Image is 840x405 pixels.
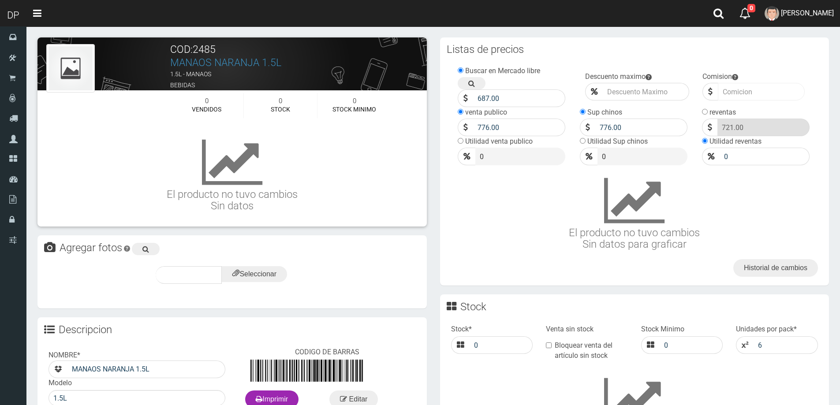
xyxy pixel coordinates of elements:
[59,324,112,335] h3: Descripcion
[587,108,622,116] label: Sup chinos
[717,119,810,136] input: Precio Sup chinos
[232,270,276,278] span: Seleccionar
[451,324,472,334] label: Stock
[170,71,211,78] font: 1.5L - MANAOS
[720,148,810,165] input: Precio Sup chinos
[465,137,533,145] label: Utilidad venta publico
[546,324,594,334] label: Venta sin stock
[585,72,646,81] label: Descuento maximo
[451,174,818,250] h3: El producto no tuvo cambios Sin datos para graficar
[132,243,160,255] a: Buscar imagen en google
[597,148,687,165] input: Precio Sup chinos
[49,378,72,388] label: Modelo
[460,301,486,312] h3: Stock
[332,106,376,113] font: STOCK MINIMO
[49,46,93,90] img: foto_fondo.png
[475,148,565,165] input: Precio Venta...
[465,67,540,75] label: Buscar en Mercado libre
[736,324,797,334] label: Unidades por pack
[349,395,368,403] span: Editar
[754,336,818,354] input: 1
[192,106,221,113] font: VENDIDOS
[603,83,689,100] input: Descuento Maximo
[781,9,834,17] span: [PERSON_NAME]
[353,97,356,105] font: 0
[709,137,762,145] label: Utilidad reventas
[546,342,552,348] input: Bloquear venta del artículo sin stock
[447,44,524,55] h3: Listas de precios
[733,259,818,277] a: Historial de cambios
[587,137,648,145] label: Utilidad Sup chinos
[473,119,565,136] input: Precio Venta...
[295,347,359,357] label: CODIGO DE BARRAS
[546,341,628,361] label: Bloquear venta del artículo sin stock
[49,347,80,360] label: NOMBRE
[246,360,367,382] img: AAAA
[60,242,122,253] h3: Agregar fotos
[702,72,732,81] label: Comision
[595,119,687,136] input: Precio Sup chinos
[170,57,281,69] a: MANAOS NARANJA 1.5L
[718,83,805,100] input: Comicion
[170,82,195,89] font: BEBIDAS
[660,336,723,354] input: Stock minimo...
[473,89,566,107] input: Precio Costo...
[458,77,485,89] a: Buscar precio en google
[641,324,684,334] label: Stock Minimo
[747,4,755,12] span: 0
[67,360,225,378] input: Escribe el Nombre del producto...
[271,106,290,113] font: STOCK
[279,97,282,105] font: 0
[709,108,736,116] label: reventas
[465,108,507,116] label: venta publico
[205,97,209,105] font: 0
[765,6,779,21] img: User Image
[170,44,216,56] font: COD:2485
[470,336,533,354] input: Stock total...
[37,136,427,212] h3: El producto no tuvo cambios Sin datos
